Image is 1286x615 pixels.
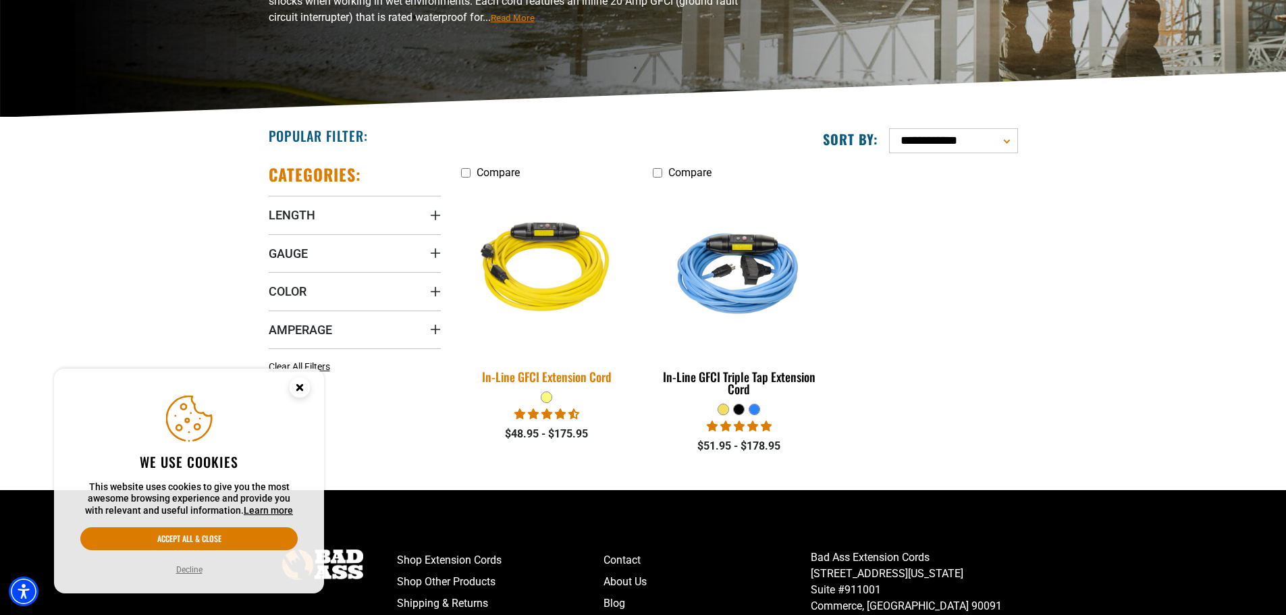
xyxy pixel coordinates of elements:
[275,369,324,410] button: Close this option
[269,322,332,338] span: Amperage
[668,166,712,179] span: Compare
[604,593,811,614] a: Blog
[653,438,825,454] div: $51.95 - $178.95
[269,311,441,348] summary: Amperage
[9,577,38,606] div: Accessibility Menu
[397,550,604,571] a: Shop Extension Cords
[477,166,520,179] span: Compare
[269,361,330,372] span: Clear All Filters
[653,186,825,403] a: Light Blue In-Line GFCI Triple Tap Extension Cord
[269,207,315,223] span: Length
[269,284,306,299] span: Color
[269,360,336,374] a: Clear All Filters
[269,196,441,234] summary: Length
[80,527,298,550] button: Accept all & close
[172,563,207,577] button: Decline
[397,571,604,593] a: Shop Other Products
[269,272,441,310] summary: Color
[461,371,633,383] div: In-Line GFCI Extension Cord
[514,408,579,421] span: 4.62 stars
[604,550,811,571] a: Contact
[80,481,298,517] p: This website uses cookies to give you the most awesome browsing experience and provide you with r...
[654,192,824,348] img: Light Blue
[461,426,633,442] div: $48.95 - $175.95
[823,130,878,148] label: Sort by:
[707,420,772,433] span: 5.00 stars
[604,571,811,593] a: About Us
[54,369,324,594] aside: Cookie Consent
[452,184,641,356] img: Yellow
[811,550,1018,614] p: Bad Ass Extension Cords [STREET_ADDRESS][US_STATE] Suite #911001 Commerce, [GEOGRAPHIC_DATA] 90091
[269,246,308,261] span: Gauge
[244,505,293,516] a: This website uses cookies to give you the most awesome browsing experience and provide you with r...
[269,164,362,185] h2: Categories:
[269,234,441,272] summary: Gauge
[461,186,633,391] a: Yellow In-Line GFCI Extension Cord
[397,593,604,614] a: Shipping & Returns
[491,13,535,23] span: Read More
[80,453,298,471] h2: We use cookies
[653,371,825,395] div: In-Line GFCI Triple Tap Extension Cord
[269,127,368,144] h2: Popular Filter:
